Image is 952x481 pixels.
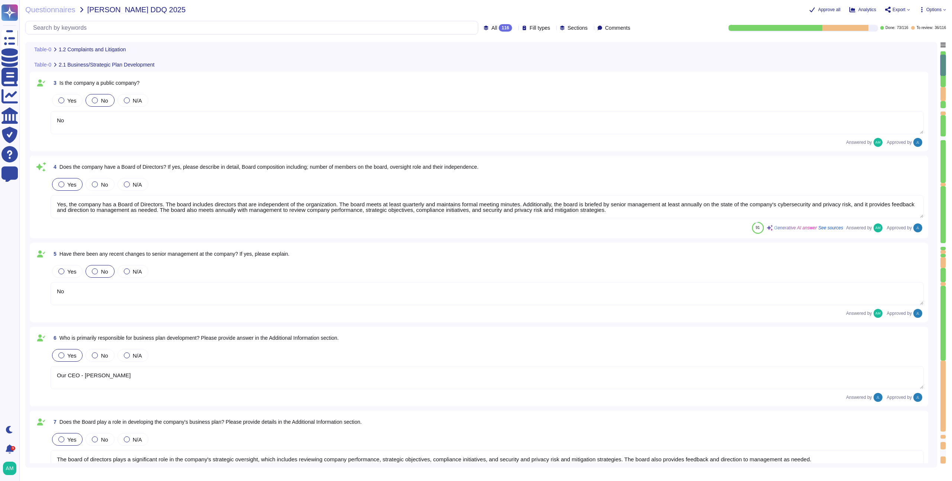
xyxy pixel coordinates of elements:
span: Export [892,7,906,12]
span: Sections [567,25,588,30]
img: user [913,138,922,147]
img: user [913,223,922,232]
span: 1.2 Complaints and Litigation [59,47,126,52]
span: 36 / 116 [935,26,946,30]
span: 6 [51,335,57,340]
span: No [101,181,108,188]
span: Answered by [846,140,872,145]
span: Comments [605,25,630,30]
textarea: The board of directors plays a significant role in the company's strategic oversight, which inclu... [51,450,924,473]
span: Yes [67,352,76,359]
span: N/A [133,352,142,359]
button: Approve all [809,7,840,13]
span: Analytics [858,7,876,12]
span: 4 [51,164,57,170]
textarea: Yes, the company has a Board of Directors. The board includes directors that are independent of t... [51,195,924,218]
span: Approve all [818,7,840,12]
span: No [101,352,108,359]
span: Answered by [846,311,872,316]
span: N/A [133,268,142,275]
span: Yes [67,436,76,443]
button: Analytics [849,7,876,13]
textarea: Our CEO - [PERSON_NAME] [51,366,924,389]
span: Does the company have a Board of Directors? If yes, please describe in detail, Board composition ... [59,164,479,170]
span: N/A [133,436,142,443]
span: Have there been any recent changes to senior management at the company? If yes, please explain. [59,251,290,257]
span: Approved by [887,311,912,316]
span: Table-0 [34,62,51,67]
span: [PERSON_NAME] DDQ 2025 [87,6,186,13]
span: Answered by [846,226,872,230]
span: Who is primarily responsible for business plan development? Please provide answer in the Addition... [59,335,339,341]
span: 73 / 116 [897,26,908,30]
span: Table-0 [34,47,51,52]
span: See sources [818,226,843,230]
input: Search by keywords [29,21,478,34]
span: No [101,268,108,275]
img: user [913,393,922,402]
span: To review: [916,26,933,30]
span: 5 [51,251,57,256]
span: 91 [756,226,760,230]
textarea: No [51,282,924,305]
span: Does the Board play a role in developing the company's business plan? Please provide details in t... [59,419,362,425]
span: Approved by [887,395,912,400]
span: N/A [133,97,142,104]
span: Yes [67,181,76,188]
img: user [3,462,16,475]
span: 2.1 Business/Strategic Plan Development [59,62,155,67]
span: Options [926,7,942,12]
span: N/A [133,181,142,188]
span: Approved by [887,226,912,230]
span: Generative AI answer [774,226,817,230]
button: user [1,460,22,477]
span: Is the company a public company? [59,80,140,86]
img: user [913,309,922,318]
span: No [101,436,108,443]
span: All [491,25,497,30]
img: user [874,223,882,232]
img: user [874,138,882,147]
img: user [874,393,882,402]
div: 116 [499,24,512,32]
div: 5 [11,446,15,451]
span: Approved by [887,140,912,145]
span: Questionnaires [25,6,75,13]
span: Fill types [530,25,550,30]
span: Answered by [846,395,872,400]
span: Yes [67,97,76,104]
span: 3 [51,80,57,85]
textarea: No [51,111,924,134]
img: user [874,309,882,318]
span: 7 [51,419,57,424]
span: Yes [67,268,76,275]
span: Done: [885,26,895,30]
span: No [101,97,108,104]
